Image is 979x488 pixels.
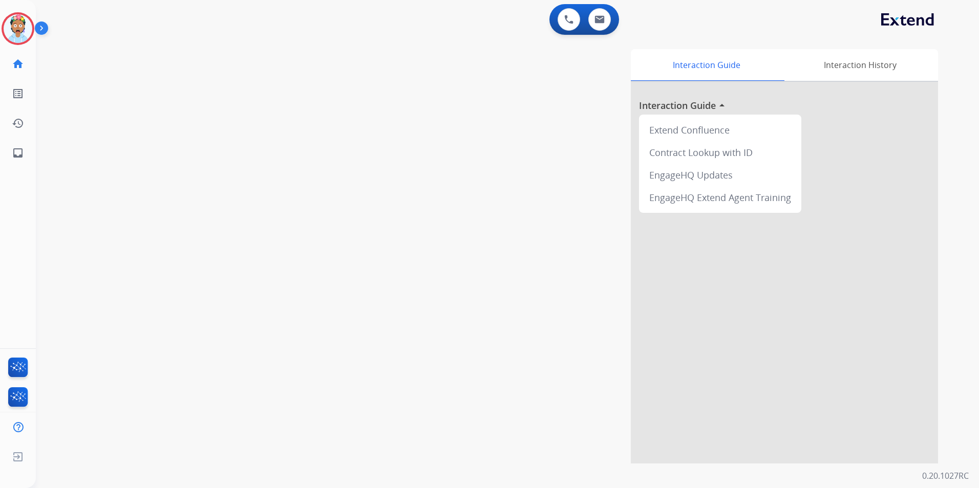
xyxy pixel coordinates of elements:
[12,147,24,159] mat-icon: inbox
[643,164,797,186] div: EngageHQ Updates
[643,119,797,141] div: Extend Confluence
[922,470,969,482] p: 0.20.1027RC
[4,14,32,43] img: avatar
[12,87,24,100] mat-icon: list_alt
[12,117,24,129] mat-icon: history
[631,49,782,81] div: Interaction Guide
[12,58,24,70] mat-icon: home
[643,141,797,164] div: Contract Lookup with ID
[643,186,797,209] div: EngageHQ Extend Agent Training
[782,49,938,81] div: Interaction History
